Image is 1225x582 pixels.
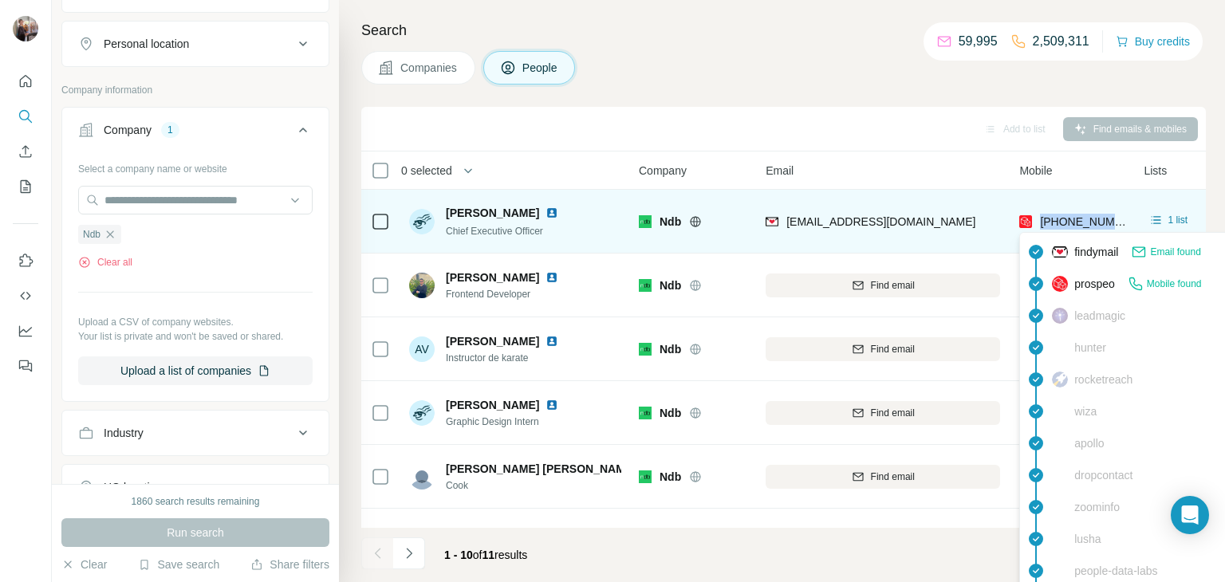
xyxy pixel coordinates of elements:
[13,137,38,166] button: Enrich CSV
[660,405,681,421] span: Ndb
[660,341,681,357] span: Ndb
[61,556,107,572] button: Clear
[1074,467,1132,483] span: dropcontact
[1052,372,1068,387] img: provider rocketreach logo
[1074,435,1104,451] span: apollo
[13,246,38,275] button: Use Surfe on LinkedIn
[446,333,539,349] span: [PERSON_NAME]
[639,163,687,179] span: Company
[13,172,38,201] button: My lists
[1052,244,1068,260] img: provider findymail logo
[766,273,1000,297] button: Find email
[1033,32,1089,51] p: 2,509,311
[660,214,681,230] span: Ndb
[104,36,189,52] div: Personal location
[546,399,558,411] img: LinkedIn logo
[409,336,435,362] div: AV
[546,526,558,539] img: LinkedIn logo
[138,556,219,572] button: Save search
[409,400,435,426] img: Avatar
[1052,403,1068,419] img: provider wiza logo
[1074,499,1120,515] span: zoominfo
[13,67,38,96] button: Quick start
[446,269,539,285] span: [PERSON_NAME]
[13,281,38,310] button: Use Surfe API
[1074,372,1132,387] span: rocketreach
[1019,163,1052,179] span: Mobile
[1040,215,1140,228] span: [PHONE_NUMBER]
[1052,531,1068,547] img: provider lusha logo
[78,329,313,344] p: Your list is private and won't be saved or shared.
[78,255,132,269] button: Clear all
[1074,308,1125,324] span: leadmagic
[132,494,260,509] div: 1860 search results remaining
[104,425,144,441] div: Industry
[660,277,681,293] span: Ndb
[871,278,915,293] span: Find email
[1074,531,1101,547] span: lusha
[62,111,329,155] button: Company1
[483,549,495,561] span: 11
[1074,340,1106,356] span: hunter
[766,337,1000,361] button: Find email
[13,352,38,380] button: Feedback
[959,32,998,51] p: 59,995
[871,406,915,420] span: Find email
[446,525,539,541] span: [PERSON_NAME]
[78,356,313,385] button: Upload a list of companies
[546,271,558,284] img: LinkedIn logo
[1052,308,1068,324] img: provider leadmagic logo
[1052,564,1068,578] img: provider people-data-labs logo
[409,209,435,234] img: Avatar
[1116,30,1190,53] button: Buy credits
[639,279,652,292] img: Logo of Ndb
[639,407,652,419] img: Logo of Ndb
[546,335,558,348] img: LinkedIn logo
[871,470,915,484] span: Find email
[104,122,152,138] div: Company
[78,315,313,329] p: Upload a CSV of company websites.
[446,461,636,477] span: [PERSON_NAME] [PERSON_NAME]
[62,25,329,63] button: Personal location
[446,478,621,493] span: Cook
[161,123,179,137] div: 1
[13,317,38,345] button: Dashboard
[446,351,577,365] span: Instructor de karate
[62,468,329,506] button: HQ location
[61,83,329,97] p: Company information
[13,102,38,131] button: Search
[83,227,100,242] span: Ndb
[1168,213,1188,227] span: 1 list
[409,464,435,490] img: Avatar
[393,537,425,569] button: Navigate to next page
[1019,214,1032,230] img: provider prospeo logo
[766,214,778,230] img: provider findymail logo
[409,273,435,298] img: Avatar
[473,549,483,561] span: of
[409,528,435,553] img: Avatar
[1074,403,1097,419] span: wiza
[13,16,38,41] img: Avatar
[446,205,539,221] span: [PERSON_NAME]
[660,469,681,485] span: Ndb
[766,163,794,179] span: Email
[1052,467,1068,483] img: provider dropcontact logo
[444,549,473,561] span: 1 - 10
[1074,244,1118,260] span: findymail
[786,215,975,228] span: [EMAIL_ADDRESS][DOMAIN_NAME]
[104,479,162,495] div: HQ location
[546,206,558,219] img: LinkedIn logo
[1052,435,1068,451] img: provider apollo logo
[446,226,543,237] span: Chief Executive Officer
[1150,245,1200,259] span: Email found
[639,343,652,356] img: Logo of Ndb
[1052,276,1068,292] img: provider prospeo logo
[766,401,1000,425] button: Find email
[446,415,577,429] span: Graphic Design Intern
[1147,277,1202,291] span: Mobile found
[639,215,652,228] img: Logo of Ndb
[522,60,559,76] span: People
[1144,163,1167,179] span: Lists
[1074,563,1157,579] span: people-data-labs
[1171,496,1209,534] div: Open Intercom Messenger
